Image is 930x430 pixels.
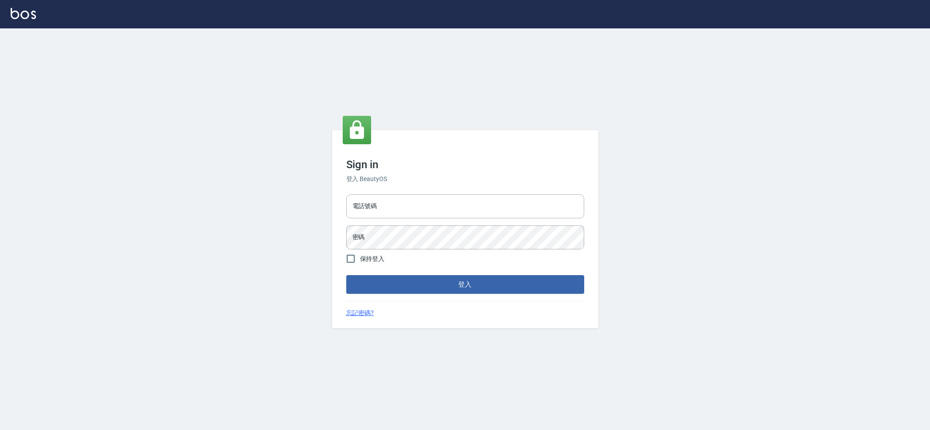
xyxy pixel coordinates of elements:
[360,254,385,264] span: 保持登入
[346,308,374,318] a: 忘記密碼?
[346,275,584,294] button: 登入
[346,174,584,184] h6: 登入 BeautyOS
[11,8,36,19] img: Logo
[346,158,584,171] h3: Sign in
